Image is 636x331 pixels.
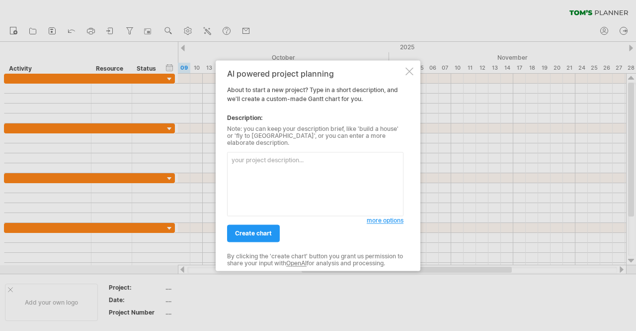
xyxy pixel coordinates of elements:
a: create chart [227,224,280,242]
div: By clicking the 'create chart' button you grant us permission to share your input with for analys... [227,253,403,267]
span: create chart [235,229,272,237]
div: Note: you can keep your description brief, like 'build a house' or 'fly to [GEOGRAPHIC_DATA]', or... [227,125,403,147]
div: Description: [227,113,403,122]
span: more options [367,217,403,224]
div: About to start a new project? Type in a short description, and we'll create a custom-made Gantt c... [227,69,403,262]
a: more options [367,216,403,225]
div: AI powered project planning [227,69,403,78]
a: OpenAI [286,260,307,267]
